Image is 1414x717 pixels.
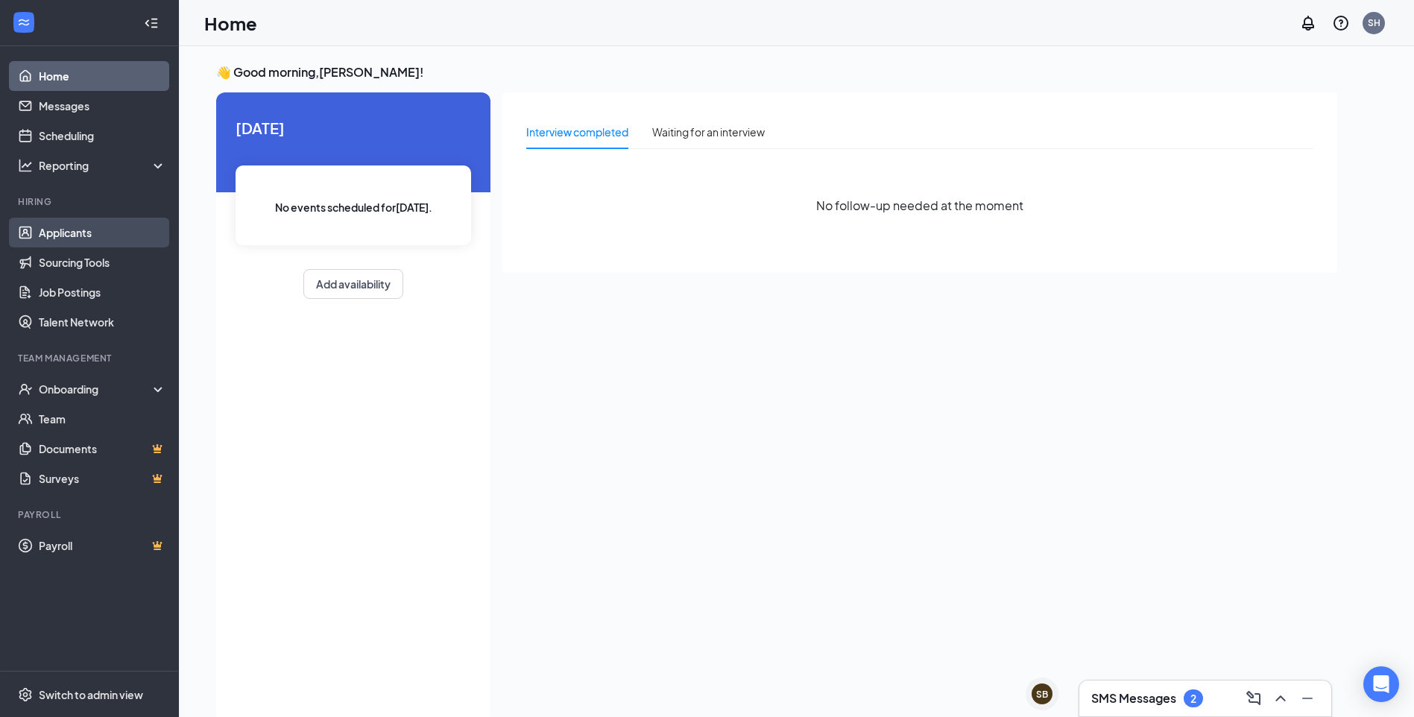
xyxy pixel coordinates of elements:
div: Interview completed [526,124,628,140]
div: Onboarding [39,382,154,397]
div: Payroll [18,508,163,521]
button: ComposeMessage [1242,686,1266,710]
div: Waiting for an interview [652,124,765,140]
span: No events scheduled for [DATE] . [275,199,432,215]
svg: Settings [18,687,33,702]
svg: ChevronUp [1272,689,1290,707]
svg: ComposeMessage [1245,689,1263,707]
svg: WorkstreamLogo [16,15,31,30]
svg: Minimize [1298,689,1316,707]
svg: Notifications [1299,14,1317,32]
a: Scheduling [39,121,166,151]
h3: 👋 Good morning, [PERSON_NAME] ! [216,64,1337,80]
a: SurveysCrown [39,464,166,493]
button: ChevronUp [1269,686,1293,710]
a: Job Postings [39,277,166,307]
div: Switch to admin view [39,687,143,702]
svg: QuestionInfo [1332,14,1350,32]
span: [DATE] [236,116,471,139]
a: Talent Network [39,307,166,337]
div: SB [1036,688,1048,701]
div: 2 [1190,692,1196,705]
a: Applicants [39,218,166,247]
div: Reporting [39,158,167,173]
a: Home [39,61,166,91]
button: Add availability [303,269,403,299]
div: Hiring [18,195,163,208]
a: Team [39,404,166,434]
a: DocumentsCrown [39,434,166,464]
button: Minimize [1295,686,1319,710]
svg: UserCheck [18,382,33,397]
h1: Home [204,10,257,36]
div: Team Management [18,352,163,364]
svg: Analysis [18,158,33,173]
span: No follow-up needed at the moment [816,196,1023,215]
a: Sourcing Tools [39,247,166,277]
a: PayrollCrown [39,531,166,560]
svg: Collapse [144,16,159,31]
h3: SMS Messages [1091,690,1176,707]
div: SH [1368,16,1380,29]
div: Open Intercom Messenger [1363,666,1399,702]
a: Messages [39,91,166,121]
